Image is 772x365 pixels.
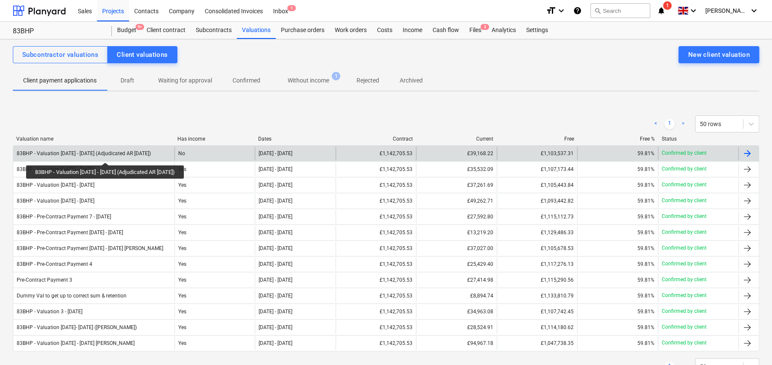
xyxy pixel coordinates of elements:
[705,7,748,14] span: [PERSON_NAME]
[497,194,577,208] div: £1,093,442.82
[259,166,292,172] div: [DATE] - [DATE]
[416,162,496,176] div: £35,532.09
[17,293,127,299] div: Dummy Val to get up to correct sum & retention
[637,150,654,156] div: 59.81%
[497,289,577,303] div: £1,133,810.79
[336,178,416,192] div: £1,142,705.53
[500,136,574,142] div: Free
[17,309,83,315] div: 83BHP - Valuation 3 - [DATE]
[17,277,72,283] div: Pre-Contract Payment 3
[174,162,255,176] div: Yes
[662,244,707,252] p: Confirmed by client
[336,210,416,224] div: £1,142,705.53
[416,178,496,192] div: £37,261.69
[174,289,255,303] div: Yes
[464,22,486,39] div: Files
[398,22,427,39] a: Income
[662,339,707,347] p: Confirmed by client
[427,22,464,39] a: Cash flow
[336,305,416,318] div: £1,142,705.53
[174,336,255,350] div: Yes
[174,273,255,287] div: Yes
[339,136,413,142] div: Contract
[13,27,102,36] div: 83BHP
[17,245,163,251] div: 83BHP - Pre-Contract Payment [DATE] - [DATE] [PERSON_NAME]
[637,230,654,235] div: 59.81%
[637,340,654,346] div: 59.81%
[497,147,577,160] div: £1,103,537.31
[259,261,292,267] div: [DATE] - [DATE]
[416,210,496,224] div: £27,592.80
[259,340,292,346] div: [DATE] - [DATE]
[678,119,688,129] a: Next page
[497,210,577,224] div: £1,115,112.73
[661,136,735,142] div: Status
[688,49,750,60] div: New client valuation
[664,119,675,129] a: Page 1 is your current page
[521,22,553,39] a: Settings
[486,22,521,39] a: Analytics
[688,6,698,16] i: keyboard_arrow_down
[112,22,141,39] a: Budget9+
[416,147,496,160] div: £39,168.22
[497,273,577,287] div: £1,115,290.56
[174,226,255,239] div: Yes
[16,136,171,142] div: Valuation name
[174,194,255,208] div: Yes
[637,293,654,299] div: 59.81%
[17,230,123,235] div: 83BHP - Pre-Contract Payment [DATE] - [DATE]
[372,22,398,39] div: Costs
[174,241,255,255] div: Yes
[237,22,276,39] a: Valuations
[336,289,416,303] div: £1,142,705.53
[276,22,330,39] div: Purchase orders
[663,1,672,10] span: 1
[416,321,496,334] div: £28,524.91
[637,261,654,267] div: 59.81%
[637,182,654,188] div: 59.81%
[416,226,496,239] div: £13,219.20
[17,182,94,188] div: 83BHP - Valuation [DATE] - [DATE]
[357,76,379,85] p: Rejected
[662,197,707,204] p: Confirmed by client
[662,292,707,299] p: Confirmed by client
[336,194,416,208] div: £1,142,705.53
[22,49,98,60] div: Subcontractor valuations
[287,5,296,11] span: 1
[330,22,372,39] a: Work orders
[336,241,416,255] div: £1,142,705.53
[107,46,177,63] button: Client valuations
[637,309,654,315] div: 59.81%
[662,150,707,157] p: Confirmed by client
[259,182,292,188] div: [DATE] - [DATE]
[637,245,654,251] div: 59.81%
[288,76,329,85] p: Without income
[112,22,141,39] div: Budget
[416,194,496,208] div: £49,262.71
[556,6,566,16] i: keyboard_arrow_down
[336,336,416,350] div: £1,142,705.53
[17,324,137,330] div: 83BHP - Valuation [DATE]- [DATE] ([PERSON_NAME])
[637,277,654,283] div: 59.81%
[141,22,191,39] a: Client contract
[662,229,707,236] p: Confirmed by client
[336,321,416,334] div: £1,142,705.53
[497,305,577,318] div: £1,107,742.45
[637,324,654,330] div: 59.81%
[464,22,486,39] a: Files3
[13,46,108,63] button: Subcontractor valuations
[233,76,260,85] p: Confirmed
[17,166,94,172] div: 83BHP - Valuation [DATE] - [DATE]
[497,241,577,255] div: £1,105,678.53
[174,210,255,224] div: Yes
[497,336,577,350] div: £1,047,738.35
[23,76,97,85] p: Client payment applications
[749,6,759,16] i: keyboard_arrow_down
[416,305,496,318] div: £34,963.08
[258,136,332,142] div: Dates
[259,309,292,315] div: [DATE] - [DATE]
[174,305,255,318] div: Yes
